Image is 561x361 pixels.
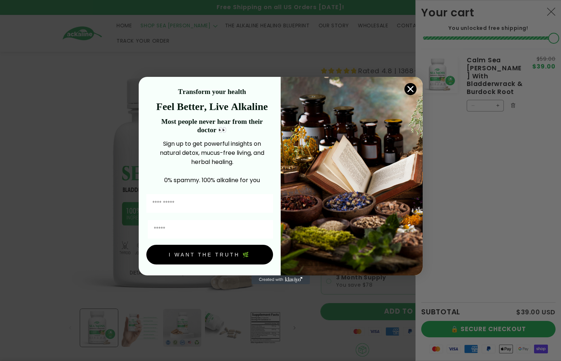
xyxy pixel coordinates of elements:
strong: Most people never hear from their doctor 👀 [161,118,263,134]
button: I WANT THE TRUTH 🌿 [146,245,273,264]
strong: Transform your health [178,88,246,95]
a: Created with Klaviyo - opens in a new tab [252,275,310,284]
button: Close dialog [404,83,417,95]
strong: Feel Better, Live Alkaline [156,101,268,112]
img: 4a4a186a-b914-4224-87c7-990d8ecc9bca.jpeg [281,77,423,275]
p: 0% spammy. 100% alkaline for you [151,176,273,185]
p: Sign up to get powerful insights on natural detox, mucus-free living, and herbal healing. [151,139,273,166]
input: First Name [146,194,273,213]
input: Email [148,220,273,239]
